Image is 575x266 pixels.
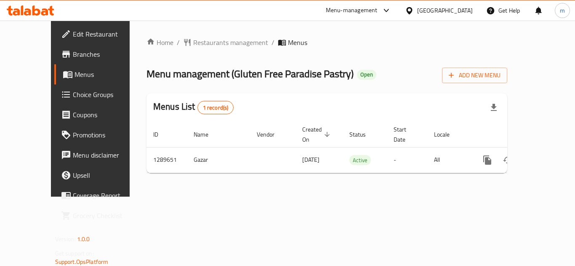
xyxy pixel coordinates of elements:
[187,147,250,173] td: Gazar
[153,129,169,140] span: ID
[434,129,461,140] span: Locale
[427,147,471,173] td: All
[54,84,147,105] a: Choice Groups
[54,205,147,226] a: Grocery Checklist
[146,64,354,83] span: Menu management ( Gluten Free Paradise Pastry )
[326,5,378,16] div: Menu-management
[77,234,90,245] span: 1.0.0
[54,24,147,44] a: Edit Restaurant
[272,37,274,47] li: /
[302,124,333,145] span: Created On
[54,125,147,145] a: Promotions
[73,49,140,59] span: Branches
[73,90,140,100] span: Choice Groups
[417,6,473,15] div: [GEOGRAPHIC_DATA]
[349,129,377,140] span: Status
[73,110,140,120] span: Coupons
[153,100,234,114] h2: Menus List
[75,69,140,79] span: Menus
[302,154,319,165] span: [DATE]
[194,129,219,140] span: Name
[183,37,268,47] a: Restaurants management
[177,37,180,47] li: /
[54,185,147,205] a: Coverage Report
[54,64,147,84] a: Menus
[198,104,234,112] span: 1 record(s)
[357,70,376,80] div: Open
[349,155,371,165] span: Active
[73,29,140,39] span: Edit Restaurant
[477,150,498,170] button: more
[54,105,147,125] a: Coupons
[73,170,140,180] span: Upsell
[394,124,417,145] span: Start Date
[498,150,518,170] button: Change Status
[197,101,234,114] div: Total records count
[73,130,140,140] span: Promotions
[54,145,147,165] a: Menu disclaimer
[146,37,507,47] nav: breadcrumb
[146,37,173,47] a: Home
[73,211,140,221] span: Grocery Checklist
[387,147,427,173] td: -
[54,165,147,185] a: Upsell
[560,6,565,15] span: m
[146,147,187,173] td: 1289651
[54,44,147,64] a: Branches
[442,68,507,83] button: Add New Menu
[55,248,94,259] span: Get support on:
[349,155,371,165] div: Active
[471,122,565,147] th: Actions
[193,37,268,47] span: Restaurants management
[449,70,500,81] span: Add New Menu
[357,71,376,78] span: Open
[73,150,140,160] span: Menu disclaimer
[484,97,504,118] div: Export file
[55,234,76,245] span: Version:
[288,37,307,47] span: Menus
[257,129,285,140] span: Vendor
[73,190,140,200] span: Coverage Report
[146,122,565,173] table: enhanced table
